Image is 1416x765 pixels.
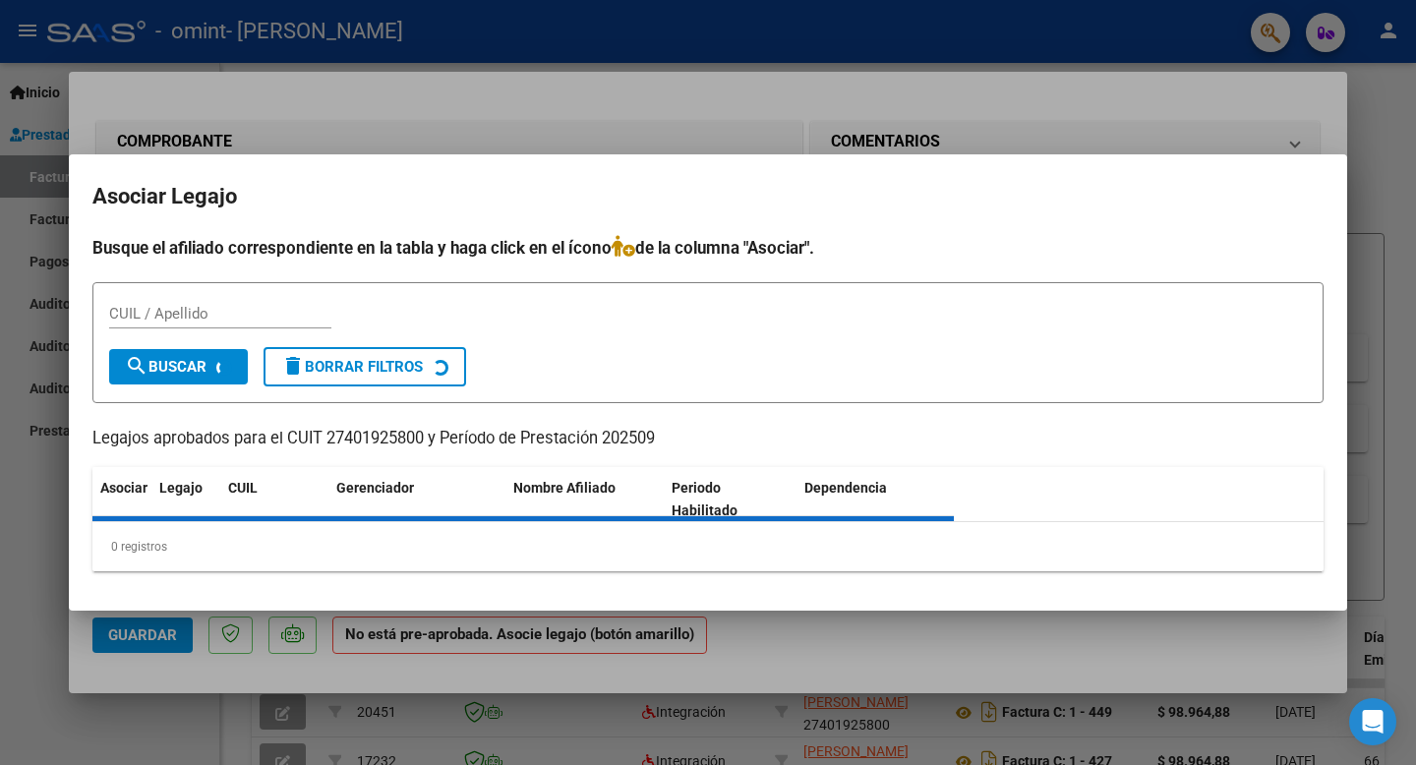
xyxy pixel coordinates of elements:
p: Legajos aprobados para el CUIT 27401925800 y Período de Prestación 202509 [92,427,1324,451]
h2: Asociar Legajo [92,178,1324,215]
span: Borrar Filtros [281,358,423,376]
mat-icon: delete [281,354,305,378]
datatable-header-cell: Dependencia [796,467,955,532]
datatable-header-cell: Asociar [92,467,151,532]
span: CUIL [228,480,258,496]
h4: Busque el afiliado correspondiente en la tabla y haga click en el ícono de la columna "Asociar". [92,235,1324,261]
datatable-header-cell: CUIL [220,467,328,532]
div: 0 registros [92,522,1324,571]
button: Buscar [109,349,248,384]
span: Gerenciador [336,480,414,496]
span: Periodo Habilitado [672,480,737,518]
span: Nombre Afiliado [513,480,616,496]
span: Asociar [100,480,147,496]
datatable-header-cell: Periodo Habilitado [664,467,796,532]
span: Buscar [125,358,206,376]
datatable-header-cell: Legajo [151,467,220,532]
div: Open Intercom Messenger [1349,698,1396,745]
span: Legajo [159,480,203,496]
datatable-header-cell: Gerenciador [328,467,505,532]
span: Dependencia [804,480,887,496]
button: Borrar Filtros [264,347,466,386]
mat-icon: search [125,354,148,378]
datatable-header-cell: Nombre Afiliado [505,467,664,532]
